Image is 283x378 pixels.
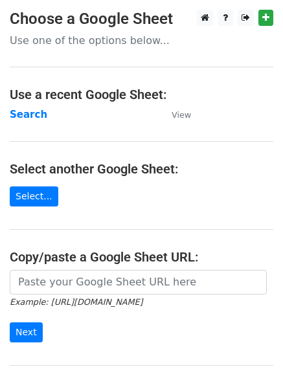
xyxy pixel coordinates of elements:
[10,297,142,307] small: Example: [URL][DOMAIN_NAME]
[10,270,267,295] input: Paste your Google Sheet URL here
[172,110,191,120] small: View
[10,249,273,265] h4: Copy/paste a Google Sheet URL:
[159,109,191,120] a: View
[10,34,273,47] p: Use one of the options below...
[10,87,273,102] h4: Use a recent Google Sheet:
[10,109,47,120] a: Search
[10,10,273,28] h3: Choose a Google Sheet
[10,161,273,177] h4: Select another Google Sheet:
[10,322,43,342] input: Next
[10,186,58,206] a: Select...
